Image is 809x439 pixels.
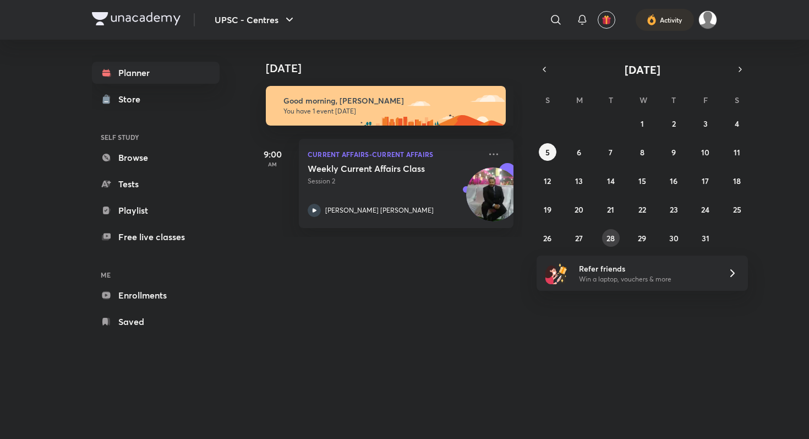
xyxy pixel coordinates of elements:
h6: ME [92,265,220,284]
button: October 14, 2025 [602,172,620,189]
abbr: October 25, 2025 [733,204,741,215]
h6: Good morning, [PERSON_NAME] [283,96,496,106]
button: October 15, 2025 [633,172,651,189]
button: October 30, 2025 [665,229,682,247]
abbr: October 3, 2025 [703,118,708,129]
button: avatar [598,11,615,29]
a: Store [92,88,220,110]
a: Playlist [92,199,220,221]
abbr: October 10, 2025 [701,147,709,158]
h6: Refer friends [579,263,714,274]
button: October 26, 2025 [539,229,556,247]
button: UPSC - Centres [208,9,303,31]
abbr: Monday [576,95,583,105]
div: Store [118,93,147,106]
button: October 10, 2025 [697,143,714,161]
p: You have 1 event [DATE] [283,107,496,116]
abbr: October 23, 2025 [670,204,678,215]
button: October 27, 2025 [570,229,588,247]
button: October 21, 2025 [602,200,620,218]
button: October 6, 2025 [570,143,588,161]
abbr: October 7, 2025 [609,147,613,158]
button: October 9, 2025 [665,143,682,161]
abbr: October 21, 2025 [607,204,614,215]
abbr: October 19, 2025 [544,204,551,215]
abbr: October 5, 2025 [545,147,550,158]
abbr: October 11, 2025 [734,147,740,158]
abbr: Thursday [671,95,676,105]
img: Akshat Sharma [698,10,717,29]
abbr: October 8, 2025 [640,147,644,158]
abbr: Sunday [545,95,550,105]
img: referral [545,262,567,284]
a: Browse [92,147,220,169]
abbr: October 30, 2025 [669,233,679,243]
button: October 28, 2025 [602,229,620,247]
button: October 19, 2025 [539,200,556,218]
p: Session 2 [308,176,480,186]
span: [DATE] [625,62,660,77]
abbr: October 2, 2025 [672,118,676,129]
a: Planner [92,62,220,84]
h4: [DATE] [266,62,524,75]
button: October 8, 2025 [633,143,651,161]
p: Win a laptop, vouchers & more [579,274,714,284]
button: October 18, 2025 [728,172,746,189]
p: Current Affairs-Current Affairs [308,148,480,161]
img: avatar [602,15,611,25]
abbr: October 20, 2025 [575,204,583,215]
button: October 16, 2025 [665,172,682,189]
abbr: October 12, 2025 [544,176,551,186]
a: Tests [92,173,220,195]
a: Company Logo [92,12,181,28]
button: October 5, 2025 [539,143,556,161]
button: October 24, 2025 [697,200,714,218]
abbr: Tuesday [609,95,613,105]
abbr: October 1, 2025 [641,118,644,129]
abbr: October 24, 2025 [701,204,709,215]
button: [DATE] [552,62,733,77]
abbr: Wednesday [639,95,647,105]
img: activity [647,13,657,26]
button: October 29, 2025 [633,229,651,247]
abbr: October 26, 2025 [543,233,551,243]
p: [PERSON_NAME] [PERSON_NAME] [325,205,434,215]
button: October 4, 2025 [728,115,746,132]
button: October 25, 2025 [728,200,746,218]
abbr: October 28, 2025 [606,233,615,243]
h5: Weekly Current Affairs Class [308,163,445,174]
img: Company Logo [92,12,181,25]
abbr: October 18, 2025 [733,176,741,186]
abbr: October 15, 2025 [638,176,646,186]
img: morning [266,86,506,126]
abbr: October 6, 2025 [577,147,581,158]
abbr: October 16, 2025 [670,176,677,186]
abbr: October 22, 2025 [638,204,646,215]
h5: 9:00 [250,148,294,161]
a: Enrollments [92,284,220,306]
button: October 20, 2025 [570,200,588,218]
button: October 22, 2025 [633,200,651,218]
a: Free live classes [92,226,220,248]
button: October 12, 2025 [539,172,556,189]
abbr: Saturday [735,95,739,105]
abbr: October 4, 2025 [735,118,739,129]
button: October 11, 2025 [728,143,746,161]
a: Saved [92,311,220,333]
abbr: October 14, 2025 [607,176,615,186]
abbr: October 29, 2025 [638,233,646,243]
button: October 31, 2025 [697,229,714,247]
abbr: October 17, 2025 [702,176,709,186]
abbr: October 9, 2025 [671,147,676,158]
abbr: October 27, 2025 [575,233,583,243]
h6: SELF STUDY [92,128,220,147]
button: October 7, 2025 [602,143,620,161]
button: October 13, 2025 [570,172,588,189]
button: October 1, 2025 [633,115,651,132]
button: October 23, 2025 [665,200,682,218]
p: AM [250,161,294,167]
button: October 2, 2025 [665,115,682,132]
abbr: October 13, 2025 [575,176,583,186]
button: October 17, 2025 [697,172,714,189]
button: October 3, 2025 [697,115,714,132]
